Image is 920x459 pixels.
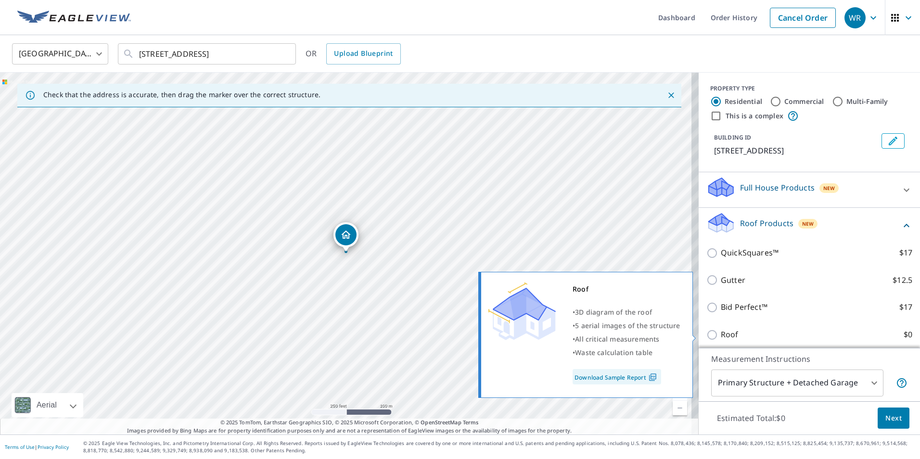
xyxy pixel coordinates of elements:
[846,97,888,106] label: Multi-Family
[721,301,767,313] p: Bid Perfect™
[573,332,680,346] div: •
[333,222,358,252] div: Dropped pin, building 1, Residential property, 3270 Tahoe Ct Naples, FL 34119
[421,419,461,426] a: OpenStreetMap
[714,145,878,156] p: [STREET_ADDRESS]
[43,90,320,99] p: Check that the address is accurate, then drag the marker over the correct structure.
[823,184,835,192] span: New
[740,182,815,193] p: Full House Products
[575,334,659,344] span: All critical measurements
[220,419,479,427] span: © 2025 TomTom, Earthstar Geographics SIO, © 2025 Microsoft Corporation, ©
[896,377,907,389] span: Your report will include the primary structure and a detached garage if one exists.
[573,346,680,359] div: •
[740,217,793,229] p: Roof Products
[725,97,762,106] label: Residential
[12,40,108,67] div: [GEOGRAPHIC_DATA]
[885,412,902,424] span: Next
[882,133,905,149] button: Edit building 1
[899,301,912,313] p: $17
[904,329,912,341] p: $0
[646,373,659,382] img: Pdf Icon
[139,40,276,67] input: Search by address or latitude-longitude
[711,353,907,365] p: Measurement Instructions
[38,444,69,450] a: Privacy Policy
[17,11,131,25] img: EV Logo
[573,319,680,332] div: •
[575,307,652,317] span: 3D diagram of the roof
[5,444,69,450] p: |
[709,408,793,429] p: Estimated Total: $0
[844,7,866,28] div: WR
[784,97,824,106] label: Commercial
[726,111,783,121] label: This is a complex
[306,43,401,64] div: OR
[463,419,479,426] a: Terms
[488,282,556,340] img: Premium
[721,329,739,341] p: Roof
[706,176,912,204] div: Full House ProductsNew
[706,212,912,239] div: Roof ProductsNew
[721,274,745,286] p: Gutter
[575,348,652,357] span: Waste calculation table
[34,393,60,417] div: Aerial
[710,84,908,93] div: PROPERTY TYPE
[575,321,680,330] span: 5 aerial images of the structure
[721,247,779,259] p: QuickSquares™
[673,401,687,415] a: Current Level 17, Zoom Out
[573,282,680,296] div: Roof
[334,48,393,60] span: Upload Blueprint
[770,8,836,28] a: Cancel Order
[665,89,677,102] button: Close
[5,444,35,450] a: Terms of Use
[711,370,883,396] div: Primary Structure + Detached Garage
[83,440,915,454] p: © 2025 Eagle View Technologies, Inc. and Pictometry International Corp. All Rights Reserved. Repo...
[573,306,680,319] div: •
[899,247,912,259] p: $17
[326,43,400,64] a: Upload Blueprint
[573,369,661,384] a: Download Sample Report
[893,274,912,286] p: $12.5
[12,393,83,417] div: Aerial
[802,220,814,228] span: New
[714,133,751,141] p: BUILDING ID
[878,408,909,429] button: Next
